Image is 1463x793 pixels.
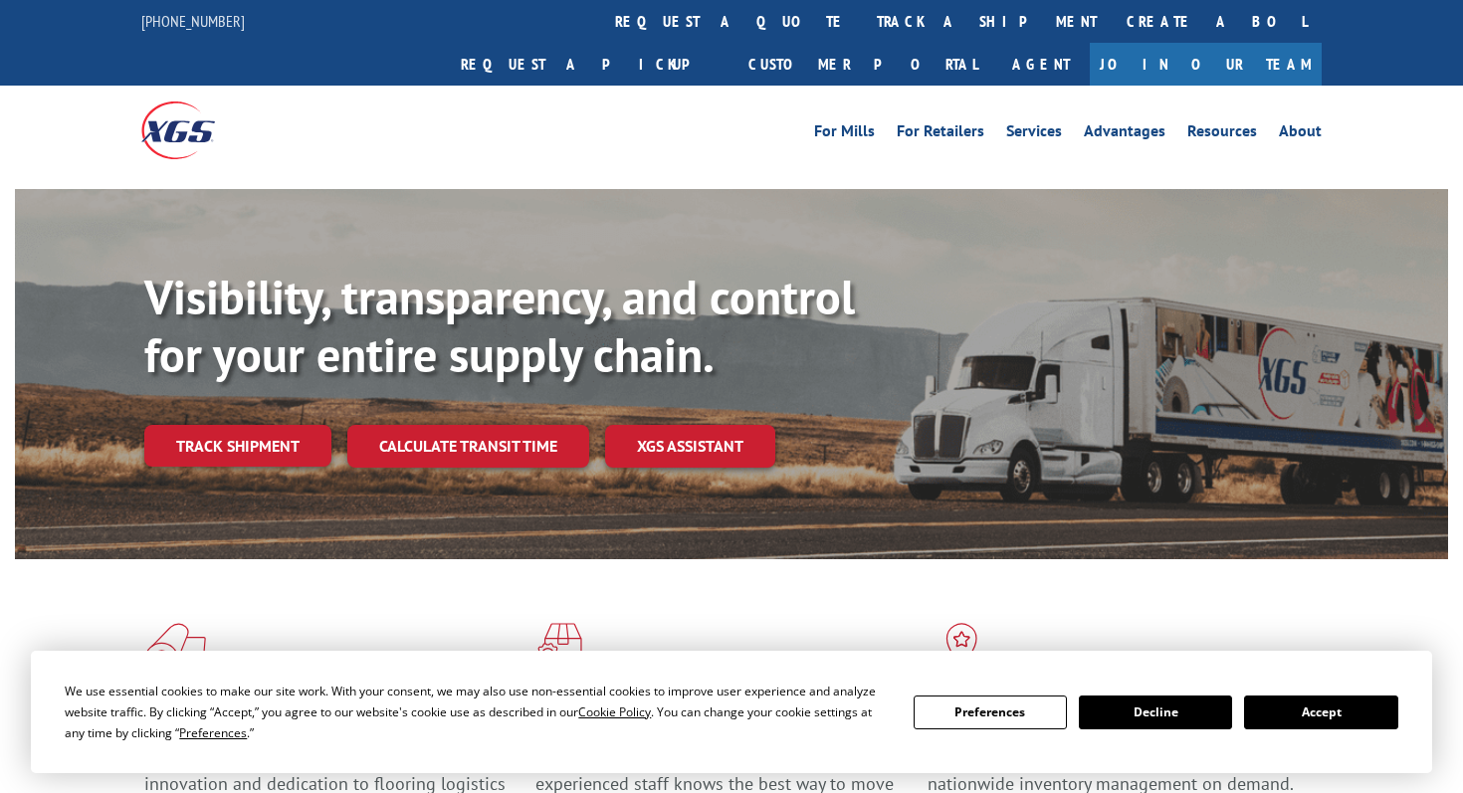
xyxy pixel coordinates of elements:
a: For Retailers [897,123,984,145]
button: Preferences [914,695,1067,729]
button: Decline [1079,695,1232,729]
a: Request a pickup [446,43,733,86]
a: Services [1006,123,1062,145]
span: Preferences [179,724,247,741]
a: Calculate transit time [347,425,589,468]
b: Visibility, transparency, and control for your entire supply chain. [144,266,855,385]
a: Join Our Team [1090,43,1322,86]
div: We use essential cookies to make our site work. With your consent, we may also use non-essential ... [65,681,889,743]
img: xgs-icon-flagship-distribution-model-red [928,623,996,675]
img: xgs-icon-total-supply-chain-intelligence-red [144,623,206,675]
button: Accept [1244,695,1397,729]
a: Track shipment [144,425,331,467]
div: Cookie Consent Prompt [31,651,1432,773]
a: For Mills [814,123,875,145]
a: XGS ASSISTANT [605,425,775,468]
span: Cookie Policy [578,703,651,720]
a: Agent [992,43,1090,86]
a: Advantages [1084,123,1165,145]
a: Resources [1187,123,1257,145]
img: xgs-icon-focused-on-flooring-red [535,623,582,675]
a: [PHONE_NUMBER] [141,11,245,31]
a: About [1279,123,1322,145]
a: Customer Portal [733,43,992,86]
